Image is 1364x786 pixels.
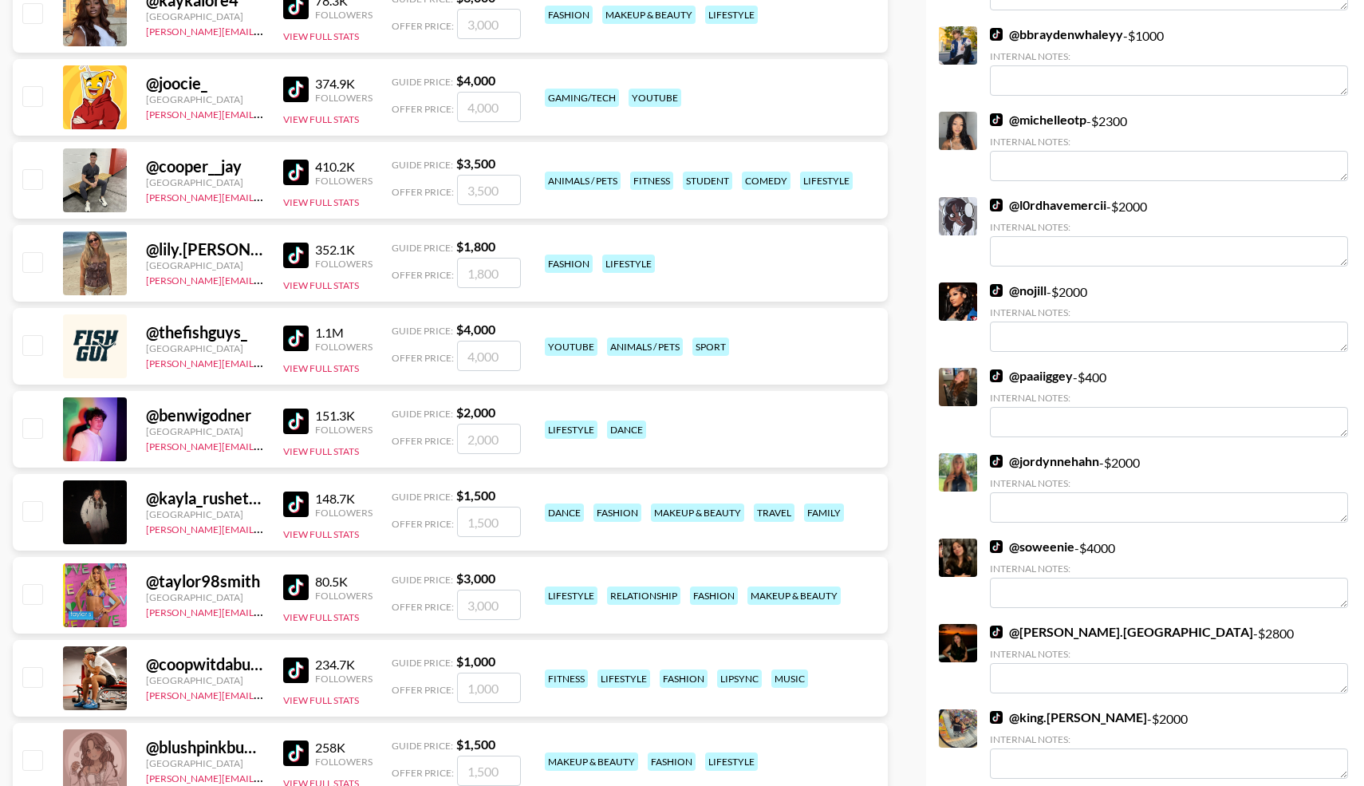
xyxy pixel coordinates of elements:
img: TikTok [990,540,1003,553]
div: Followers [315,341,373,353]
div: lifestyle [602,255,655,273]
input: 3,500 [457,175,521,205]
div: Internal Notes: [990,306,1348,318]
input: 4,000 [457,92,521,122]
div: fashion [648,752,696,771]
div: - $ 2000 [990,709,1348,779]
div: Internal Notes: [990,648,1348,660]
img: TikTok [990,113,1003,126]
div: lifestyle [705,752,758,771]
button: View Full Stats [283,196,359,208]
div: Followers [315,258,373,270]
span: Offer Price: [392,103,454,115]
a: @[PERSON_NAME].[GEOGRAPHIC_DATA] [990,624,1253,640]
img: TikTok [283,326,309,351]
button: View Full Stats [283,445,359,457]
div: makeup & beauty [747,587,841,605]
strong: $ 1,500 [456,737,495,752]
div: fashion [545,255,593,273]
input: 4,000 [457,341,521,371]
div: - $ 2000 [990,197,1348,267]
div: @ blushpinkbunny [146,737,264,757]
div: dance [545,504,584,522]
a: @l0rdhavemercii [990,197,1106,213]
a: [PERSON_NAME][EMAIL_ADDRESS][DOMAIN_NAME] [146,686,382,701]
strong: $ 1,800 [456,239,495,254]
a: @jordynnehahn [990,453,1099,469]
div: youtube [545,338,597,356]
span: Guide Price: [392,325,453,337]
div: fashion [690,587,738,605]
div: [GEOGRAPHIC_DATA] [146,508,264,520]
div: [GEOGRAPHIC_DATA] [146,591,264,603]
button: View Full Stats [283,362,359,374]
div: @ benwigodner [146,405,264,425]
div: Internal Notes: [990,733,1348,745]
a: [PERSON_NAME][EMAIL_ADDRESS][DOMAIN_NAME] [146,22,382,38]
div: fitness [545,669,588,688]
div: lifestyle [545,587,597,605]
strong: $ 3,000 [456,571,495,586]
span: Guide Price: [392,242,453,254]
div: @ cooper__jay [146,156,264,176]
input: 1,500 [457,507,521,537]
a: @king.[PERSON_NAME] [990,709,1147,725]
span: Offer Price: [392,435,454,447]
div: lifestyle [800,172,853,190]
strong: $ 4,000 [456,322,495,337]
div: @ taylor98smith [146,571,264,591]
button: View Full Stats [283,113,359,125]
div: 80.5K [315,574,373,590]
div: Followers [315,9,373,21]
span: Offer Price: [392,518,454,530]
div: - $ 400 [990,368,1348,437]
a: @bbraydenwhaleyy [990,26,1123,42]
button: View Full Stats [283,694,359,706]
div: 234.7K [315,657,373,673]
div: - $ 2800 [990,624,1348,693]
div: Followers [315,507,373,519]
input: 1,800 [457,258,521,288]
img: TikTok [990,28,1003,41]
span: Guide Price: [392,740,453,752]
div: lifestyle [705,6,758,24]
div: [GEOGRAPHIC_DATA] [146,757,264,769]
button: View Full Stats [283,611,359,623]
div: @ thefishguys_ [146,322,264,342]
div: lifestyle [545,421,597,439]
div: 410.2K [315,159,373,175]
div: 352.1K [315,242,373,258]
strong: $ 1,000 [456,654,495,669]
div: [GEOGRAPHIC_DATA] [146,259,264,271]
div: relationship [607,587,680,605]
a: [PERSON_NAME][EMAIL_ADDRESS][DOMAIN_NAME] [146,437,382,452]
img: TikTok [990,455,1003,468]
a: [PERSON_NAME][EMAIL_ADDRESS][DOMAIN_NAME] [146,105,382,120]
div: Followers [315,424,373,436]
a: @nojill [990,282,1047,298]
div: 1.1M [315,325,373,341]
div: - $ 2000 [990,282,1348,352]
img: TikTok [283,77,309,102]
div: Internal Notes: [990,477,1348,489]
img: TikTok [283,741,309,766]
div: fashion [660,669,708,688]
div: 258K [315,740,373,756]
span: Offer Price: [392,269,454,281]
div: travel [754,504,794,522]
span: Guide Price: [392,76,453,88]
div: 148.7K [315,491,373,507]
div: Internal Notes: [990,136,1348,148]
span: Offer Price: [392,20,454,32]
div: music [771,669,808,688]
a: [PERSON_NAME][EMAIL_ADDRESS][DOMAIN_NAME] [146,271,382,286]
div: animals / pets [545,172,621,190]
a: @michelleotp [990,112,1086,128]
div: fashion [545,6,593,24]
div: lipsync [717,669,762,688]
div: @ joocie_ [146,73,264,93]
span: Offer Price: [392,767,454,779]
div: - $ 1000 [990,26,1348,96]
img: TikTok [990,369,1003,382]
input: 2,000 [457,424,521,454]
